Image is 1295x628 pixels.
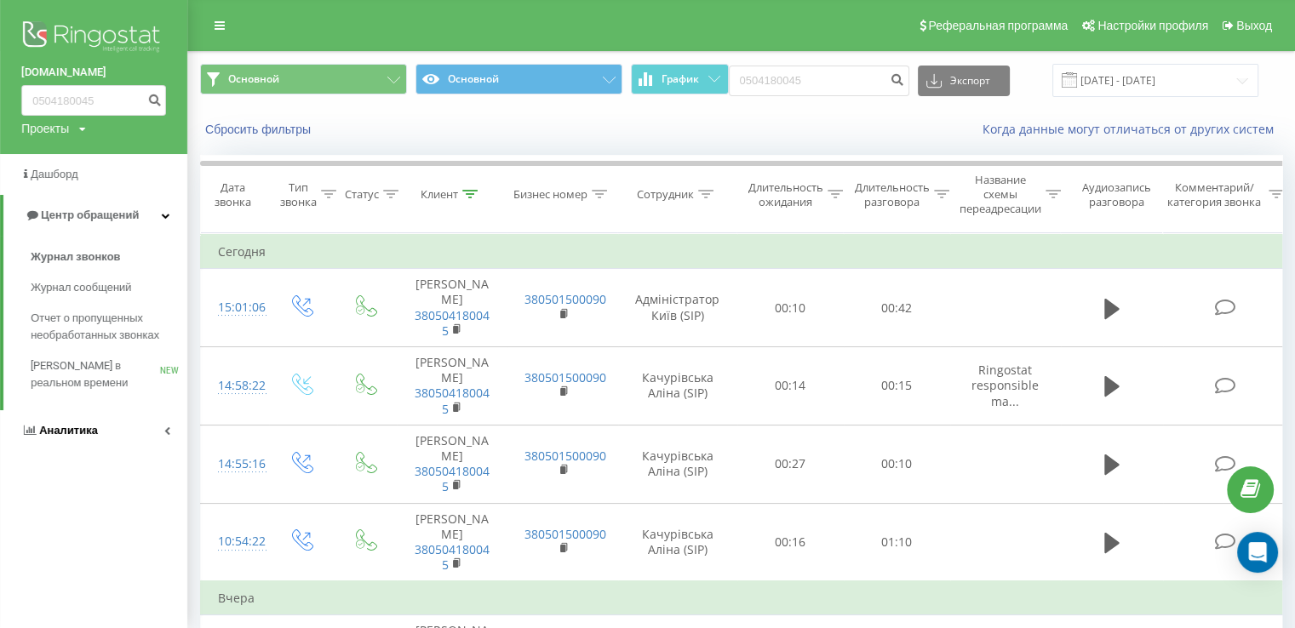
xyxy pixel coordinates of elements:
[983,121,1282,137] a: Когда данные могут отличаться от других систем
[1165,180,1264,209] div: Комментарий/категория звонка
[737,503,844,581] td: 00:16
[421,187,458,202] div: Клиент
[844,269,950,347] td: 00:42
[618,269,737,347] td: Адміністратор Київ (SIP)
[524,291,606,307] a: 380501500090
[397,425,507,503] td: [PERSON_NAME]
[415,463,490,494] a: 380504180045
[21,64,166,81] a: [DOMAIN_NAME]
[200,64,407,94] button: Основной
[618,425,737,503] td: Качурівська Аліна (SIP)
[1236,19,1272,32] span: Выход
[21,17,166,60] img: Ringostat logo
[844,425,950,503] td: 00:10
[201,180,264,209] div: Дата звонка
[960,173,1041,216] div: Название схемы переадресации
[737,347,844,425] td: 00:14
[637,187,694,202] div: Сотрудник
[201,235,1291,269] td: Сегодня
[397,503,507,581] td: [PERSON_NAME]
[31,279,131,296] span: Журнал сообщений
[397,269,507,347] td: [PERSON_NAME]
[345,187,379,202] div: Статус
[737,269,844,347] td: 00:10
[228,72,279,86] span: Основной
[280,180,317,209] div: Тип звонка
[31,272,187,303] a: Журнал сообщений
[618,347,737,425] td: Качурівська Аліна (SIP)
[201,581,1291,615] td: Вчера
[218,525,252,558] div: 10:54:22
[729,66,909,96] input: Поиск по номеру
[31,303,187,351] a: Отчет о пропущенных необработанных звонках
[631,64,729,94] button: График
[218,291,252,324] div: 15:01:06
[218,448,252,481] div: 14:55:16
[21,85,166,116] input: Поиск по номеру
[3,195,187,236] a: Центр обращений
[928,19,1068,32] span: Реферальная программа
[415,541,490,573] a: 380504180045
[41,208,139,221] span: Центр обращений
[524,526,606,542] a: 380501500090
[31,242,187,272] a: Журнал звонков
[737,425,844,503] td: 00:27
[31,357,160,391] span: [PERSON_NAME] в реальном времени
[1075,180,1158,209] div: Аудиозапись разговора
[748,180,823,209] div: Длительность ожидания
[513,187,587,202] div: Бизнес номер
[524,448,606,464] a: 380501500090
[844,503,950,581] td: 01:10
[1237,532,1278,573] div: Open Intercom Messenger
[1097,19,1208,32] span: Настройки профиля
[844,347,950,425] td: 00:15
[618,503,737,581] td: Качурівська Аліна (SIP)
[31,351,187,398] a: [PERSON_NAME] в реальном времениNEW
[662,73,699,85] span: График
[524,369,606,385] a: 380501500090
[415,64,622,94] button: Основной
[31,310,179,344] span: Отчет о пропущенных необработанных звонках
[855,180,930,209] div: Длительность разговора
[218,369,252,402] div: 14:58:22
[200,122,319,137] button: Сбросить фильтры
[31,168,78,180] span: Дашборд
[21,120,69,137] div: Проекты
[918,66,1010,96] button: Экспорт
[971,362,1039,408] span: Ringostat responsible ma...
[415,385,490,416] a: 380504180045
[39,424,98,437] span: Аналитика
[415,307,490,339] a: 380504180045
[31,248,120,265] span: Журнал звонков
[397,347,507,425] td: [PERSON_NAME]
